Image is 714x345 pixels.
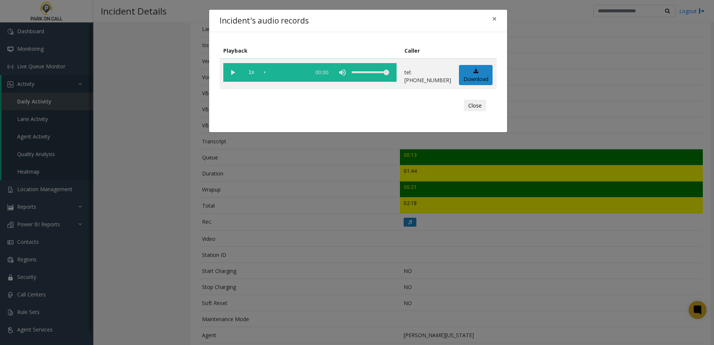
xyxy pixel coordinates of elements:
[459,65,493,86] a: Download
[352,63,389,82] div: volume level
[242,63,261,82] span: playback speed button
[464,100,486,112] button: Close
[492,13,497,24] span: ×
[404,68,451,84] p: tel:[PHONE_NUMBER]
[487,10,502,28] button: Close
[264,63,307,82] div: scrub bar
[401,43,455,59] th: Caller
[220,43,401,59] th: Playback
[220,15,309,27] h4: Incident's audio records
